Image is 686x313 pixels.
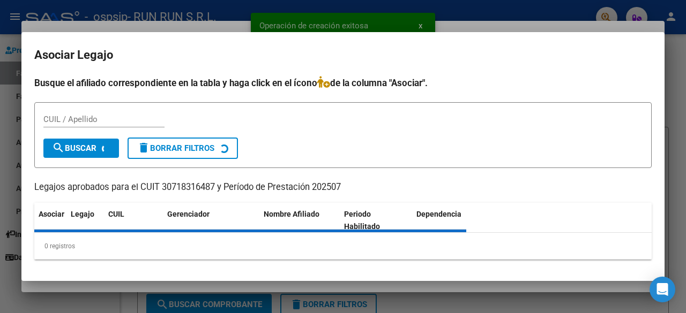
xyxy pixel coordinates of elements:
[34,181,652,194] p: Legajos aprobados para el CUIT 30718316487 y Período de Prestación 202507
[34,45,652,65] h2: Asociar Legajo
[340,203,412,238] datatable-header-cell: Periodo Habilitado
[264,210,319,218] span: Nombre Afiliado
[167,210,210,218] span: Gerenciador
[52,143,96,153] span: Buscar
[34,233,652,259] div: 0 registros
[137,141,150,154] mat-icon: delete
[52,141,65,154] mat-icon: search
[344,210,380,231] span: Periodo Habilitado
[412,203,493,238] datatable-header-cell: Dependencia
[34,203,66,238] datatable-header-cell: Asociar
[650,277,675,302] div: Open Intercom Messenger
[34,76,652,90] h4: Busque el afiliado correspondiente en la tabla y haga click en el ícono de la columna "Asociar".
[108,210,124,218] span: CUIL
[39,210,64,218] span: Asociar
[66,203,104,238] datatable-header-cell: Legajo
[104,203,163,238] datatable-header-cell: CUIL
[71,210,94,218] span: Legajo
[416,210,461,218] span: Dependencia
[43,139,119,158] button: Buscar
[259,203,340,238] datatable-header-cell: Nombre Afiliado
[137,143,214,153] span: Borrar Filtros
[163,203,259,238] datatable-header-cell: Gerenciador
[128,138,238,159] button: Borrar Filtros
